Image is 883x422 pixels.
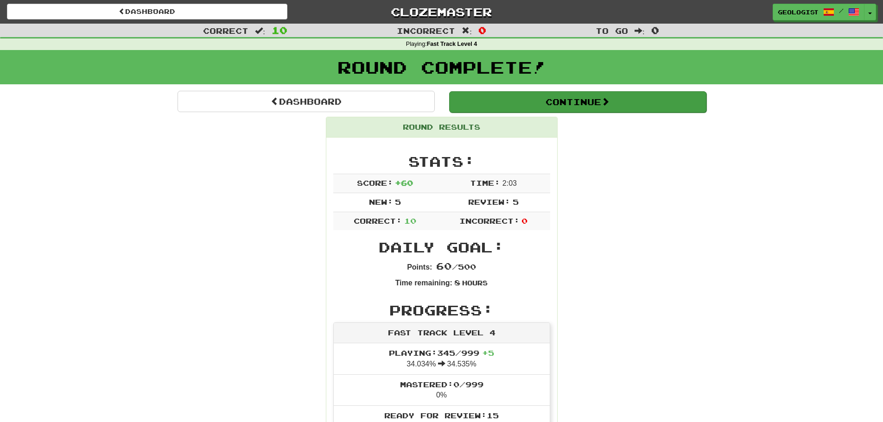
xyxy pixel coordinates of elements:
span: Geologist [778,8,819,16]
span: Time: [470,178,500,187]
button: Continue [449,91,706,113]
a: Dashboard [178,91,435,112]
span: 0 [478,25,486,36]
span: 8 [454,278,460,287]
span: + 60 [395,178,413,187]
strong: Fast Track Level 4 [427,41,477,47]
div: Fast Track Level 4 [334,323,550,343]
span: Mastered: 0 / 999 [400,380,483,389]
span: : [255,27,265,35]
div: Round Results [326,117,557,138]
span: New: [369,197,393,206]
span: Review: [468,197,510,206]
a: Geologist / [773,4,864,20]
span: Incorrect: [459,216,520,225]
h2: Progress: [333,302,550,318]
span: / 500 [436,262,476,271]
span: : [635,27,645,35]
span: / [839,7,844,14]
span: 2 : 0 3 [502,179,517,187]
span: 5 [395,197,401,206]
span: Ready for Review: 15 [384,411,499,420]
h1: Round Complete! [3,58,880,76]
span: 0 [651,25,659,36]
span: Playing: 345 / 999 [389,348,494,357]
span: To go [596,26,628,35]
span: 0 [521,216,527,225]
span: Score: [357,178,393,187]
h2: Stats: [333,154,550,169]
a: Clozemaster [301,4,582,20]
small: Hours [462,279,488,287]
strong: Time remaining: [395,279,452,287]
span: : [462,27,472,35]
span: Incorrect [397,26,455,35]
h2: Daily Goal: [333,239,550,255]
li: 34.034% 34.535% [334,343,550,375]
span: 10 [272,25,287,36]
span: 10 [404,216,416,225]
li: 0% [334,374,550,406]
span: Correct: [354,216,402,225]
span: + 5 [482,348,494,357]
span: 5 [513,197,519,206]
span: Correct [203,26,248,35]
strong: Points: [407,263,432,271]
span: 60 [436,260,452,271]
a: Dashboard [7,4,287,19]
